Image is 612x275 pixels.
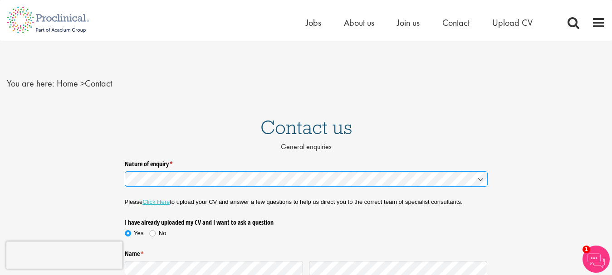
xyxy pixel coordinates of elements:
label: Nature of enquiry [125,156,488,168]
a: Click Here [142,198,170,205]
a: About us [344,17,374,29]
a: breadcrumb link to Home [57,77,78,89]
a: Jobs [306,17,321,29]
span: You are here: [7,77,54,89]
span: Contact [57,77,112,89]
a: Contact [442,17,470,29]
iframe: reCAPTCHA [6,241,122,269]
a: Upload CV [492,17,533,29]
legend: I have already uploaded my CV and I want to ask a question [125,215,301,227]
a: Join us [397,17,420,29]
legend: Name [125,246,488,258]
span: 1 [583,246,590,253]
p: Please to upload your CV and answer a few questions to help us direct you to the correct team of ... [125,198,488,206]
img: Chatbot [583,246,610,273]
span: No [159,230,166,236]
span: > [80,77,85,89]
span: Yes [134,230,143,236]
